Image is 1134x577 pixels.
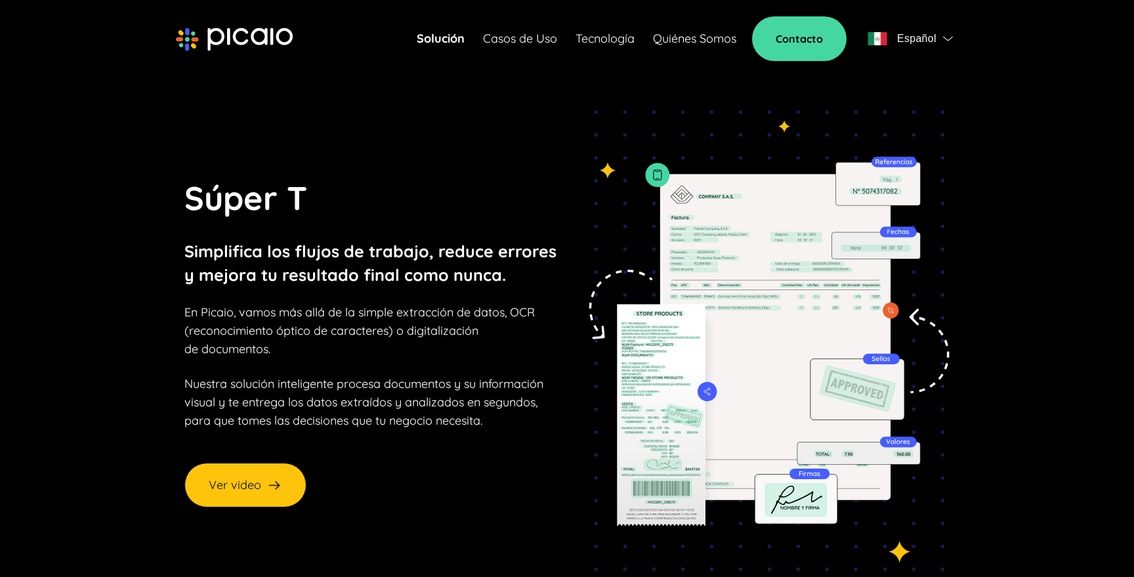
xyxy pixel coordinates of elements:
[184,305,535,356] span: En Picaio, vamos más allá de la simple extracción de datos, OCR (reconocimiento óptico de caracte...
[184,375,543,430] p: Nuestra solución inteligente procesa documentos y su información visual y te entrega los datos ex...
[868,32,887,45] img: flag
[943,36,953,41] img: flag
[575,110,950,571] img: tedioso-img
[483,30,557,48] a: Casos de Uso
[266,477,282,493] img: arrow-right
[176,28,293,51] img: picaio-logo
[576,30,635,48] a: Tecnología
[417,30,465,48] a: Solución
[752,16,847,61] a: Contacto
[184,177,307,219] span: Súper T
[184,463,306,507] button: Ver video
[653,30,736,48] a: Quiénes Somos
[862,26,958,52] button: flagEspañolflag
[184,240,556,287] p: Simplifica los flujos de trabajo, reduce errores y mejora tu resultado final como nunca.
[897,30,936,48] span: Español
